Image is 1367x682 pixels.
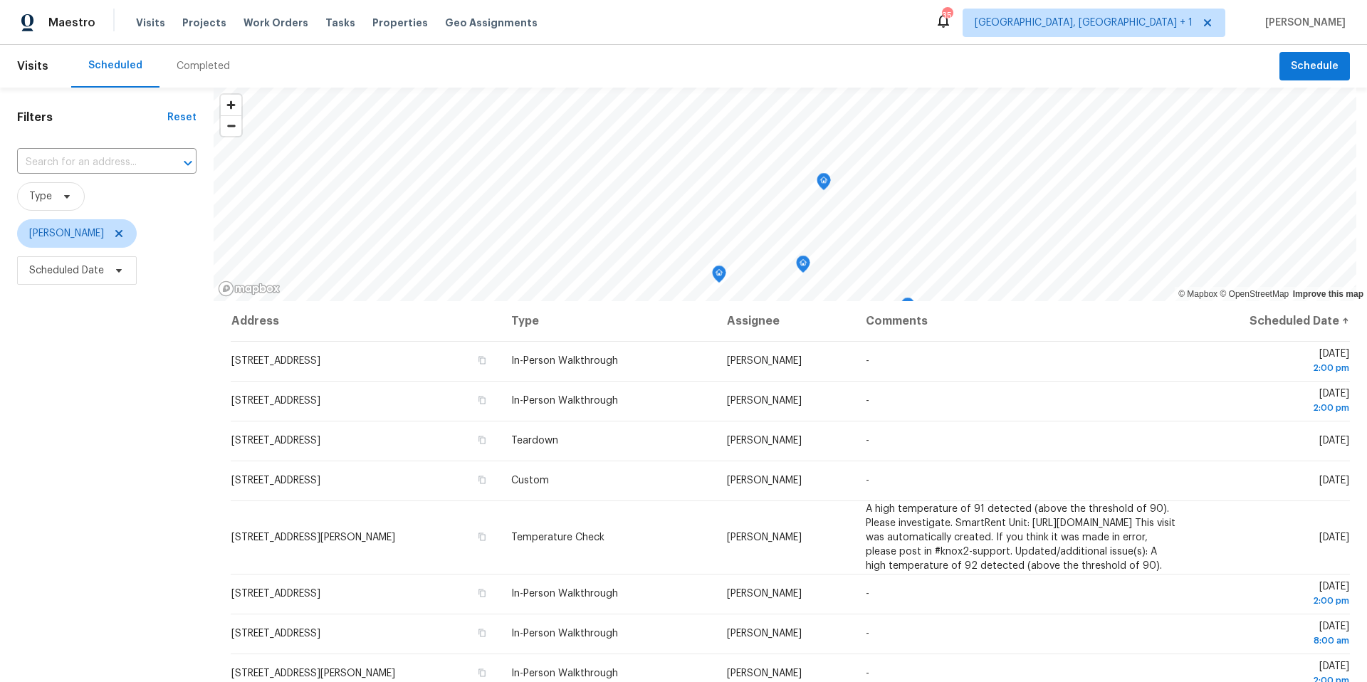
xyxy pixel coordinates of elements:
[500,301,716,341] th: Type
[901,298,915,320] div: Map marker
[866,589,869,599] span: -
[712,266,726,288] div: Map marker
[476,666,488,679] button: Copy Address
[511,668,618,678] span: In-Person Walkthrough
[476,394,488,406] button: Copy Address
[88,58,142,73] div: Scheduled
[221,95,241,115] button: Zoom in
[975,16,1193,30] span: [GEOGRAPHIC_DATA], [GEOGRAPHIC_DATA] + 1
[476,434,488,446] button: Copy Address
[942,9,952,23] div: 35
[866,629,869,639] span: -
[511,436,558,446] span: Teardown
[727,533,802,542] span: [PERSON_NAME]
[231,436,320,446] span: [STREET_ADDRESS]
[48,16,95,30] span: Maestro
[796,256,810,278] div: Map marker
[231,668,395,678] span: [STREET_ADDRESS][PERSON_NAME]
[476,473,488,486] button: Copy Address
[1202,634,1349,648] div: 8:00 am
[511,533,604,542] span: Temperature Check
[1220,289,1289,299] a: OpenStreetMap
[1202,582,1349,608] span: [DATE]
[325,18,355,28] span: Tasks
[476,626,488,639] button: Copy Address
[476,587,488,599] button: Copy Address
[1178,289,1217,299] a: Mapbox
[1259,16,1346,30] span: [PERSON_NAME]
[221,116,241,136] span: Zoom out
[178,153,198,173] button: Open
[445,16,538,30] span: Geo Assignments
[372,16,428,30] span: Properties
[682,301,696,323] div: Map marker
[1319,476,1349,486] span: [DATE]
[1319,533,1349,542] span: [DATE]
[182,16,226,30] span: Projects
[727,436,802,446] span: [PERSON_NAME]
[243,16,308,30] span: Work Orders
[231,356,320,366] span: [STREET_ADDRESS]
[167,110,197,125] div: Reset
[727,356,802,366] span: [PERSON_NAME]
[177,59,230,73] div: Completed
[866,668,869,678] span: -
[727,668,802,678] span: [PERSON_NAME]
[1202,594,1349,608] div: 2:00 pm
[29,263,104,278] span: Scheduled Date
[1202,389,1349,415] span: [DATE]
[29,189,52,204] span: Type
[17,51,48,82] span: Visits
[866,396,869,406] span: -
[1279,52,1350,81] button: Schedule
[17,152,157,174] input: Search for an address...
[231,533,395,542] span: [STREET_ADDRESS][PERSON_NAME]
[1202,361,1349,375] div: 2:00 pm
[1291,58,1339,75] span: Schedule
[1202,349,1349,375] span: [DATE]
[716,301,855,341] th: Assignee
[866,436,869,446] span: -
[476,354,488,367] button: Copy Address
[231,629,320,639] span: [STREET_ADDRESS]
[727,589,802,599] span: [PERSON_NAME]
[29,226,104,241] span: [PERSON_NAME]
[511,589,618,599] span: In-Person Walkthrough
[221,115,241,136] button: Zoom out
[1190,301,1350,341] th: Scheduled Date ↑
[231,301,500,341] th: Address
[218,280,281,297] a: Mapbox homepage
[511,476,549,486] span: Custom
[476,530,488,543] button: Copy Address
[866,356,869,366] span: -
[511,356,618,366] span: In-Person Walkthrough
[727,396,802,406] span: [PERSON_NAME]
[231,476,320,486] span: [STREET_ADDRESS]
[231,589,320,599] span: [STREET_ADDRESS]
[727,629,802,639] span: [PERSON_NAME]
[214,88,1356,301] canvas: Map
[511,396,618,406] span: In-Person Walkthrough
[727,476,802,486] span: [PERSON_NAME]
[511,629,618,639] span: In-Person Walkthrough
[1319,436,1349,446] span: [DATE]
[854,301,1190,341] th: Comments
[1202,621,1349,648] span: [DATE]
[17,110,167,125] h1: Filters
[1293,289,1363,299] a: Improve this map
[866,476,869,486] span: -
[136,16,165,30] span: Visits
[1202,401,1349,415] div: 2:00 pm
[817,173,831,195] div: Map marker
[231,396,320,406] span: [STREET_ADDRESS]
[866,504,1175,571] span: A high temperature of 91 detected (above the threshold of 90). Please investigate. SmartRent Unit...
